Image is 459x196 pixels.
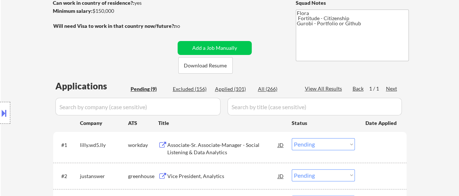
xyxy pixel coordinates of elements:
div: JD [277,169,285,182]
div: Back [353,85,364,92]
div: Date Applied [365,119,398,127]
div: workday [128,141,158,149]
input: Search by company (case sensitive) [55,98,221,115]
div: Associate-Sr. Associate-Manager - Social Listening & Data Analytics [167,141,278,156]
div: 1 / 1 [369,85,386,92]
strong: Minimum salary: [53,8,92,14]
button: Add a Job Manually [178,41,252,55]
div: greenhouse [128,173,158,180]
div: JD [277,138,285,151]
div: Status [292,116,355,129]
div: ATS [128,119,158,127]
div: Title [158,119,285,127]
div: Excluded (156) [173,85,210,93]
button: Download Resume [178,57,233,74]
div: Vice President, Analytics [167,173,278,180]
div: Pending (9) [131,85,167,93]
div: Next [386,85,398,92]
div: no [174,22,195,30]
div: $150,000 [53,7,175,15]
div: All (266) [258,85,295,93]
div: View All Results [305,85,344,92]
strong: Will need Visa to work in that country now/future?: [53,23,175,29]
div: Applied (101) [215,85,252,93]
input: Search by title (case sensitive) [227,98,402,115]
